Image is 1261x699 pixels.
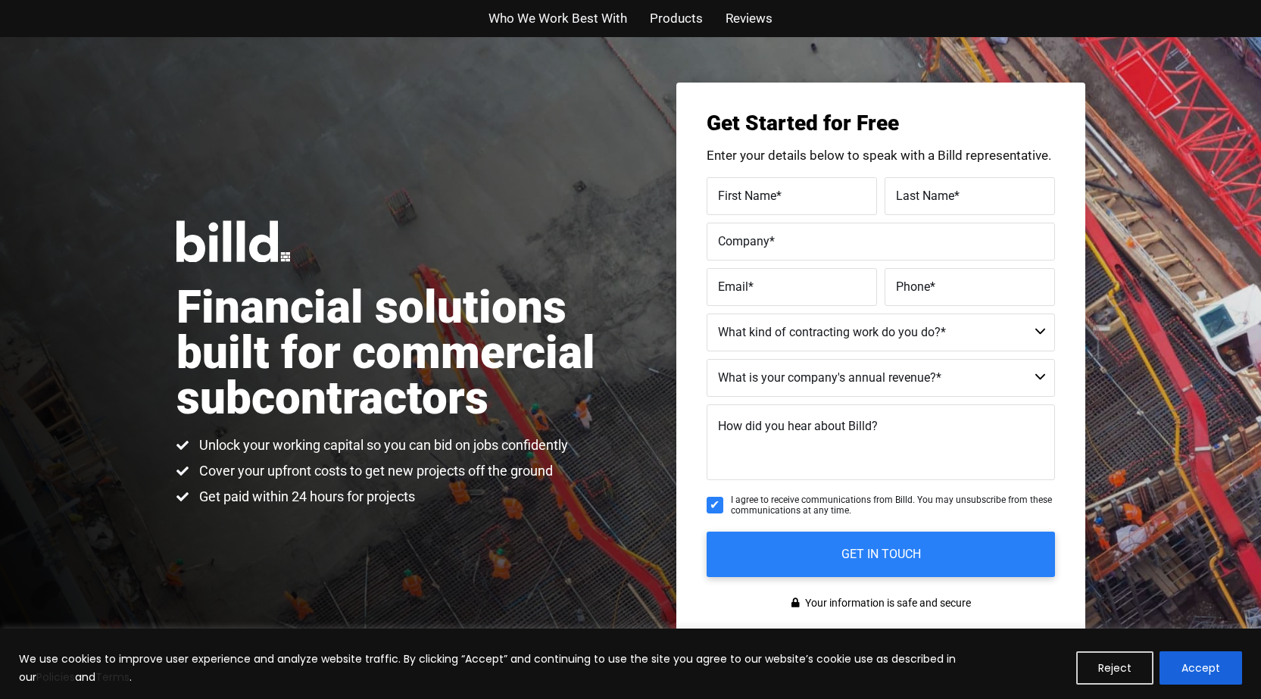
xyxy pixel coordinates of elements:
span: Unlock your working capital so you can bid on jobs confidently [195,436,568,454]
span: Your information is safe and secure [801,592,971,614]
span: Get paid within 24 hours for projects [195,488,415,506]
a: Products [650,8,703,30]
a: Who We Work Best With [488,8,627,30]
input: I agree to receive communications from Billd. You may unsubscribe from these communications at an... [707,497,723,513]
a: Terms [95,669,130,685]
span: First Name [718,188,776,202]
a: Policies [36,669,75,685]
h1: Financial solutions built for commercial subcontractors [176,285,631,421]
input: GET IN TOUCH [707,532,1055,577]
a: Reviews [726,8,773,30]
span: How did you hear about Billd? [718,419,878,433]
span: Last Name [896,188,954,202]
button: Reject [1076,651,1153,685]
h3: Get Started for Free [707,113,1055,134]
span: Company [718,233,769,248]
span: I agree to receive communications from Billd. You may unsubscribe from these communications at an... [731,495,1055,516]
span: Cover your upfront costs to get new projects off the ground [195,462,553,480]
span: Phone [896,279,930,293]
p: We use cookies to improve user experience and analyze website traffic. By clicking “Accept” and c... [19,650,1065,686]
span: Email [718,279,748,293]
button: Accept [1160,651,1242,685]
p: Enter your details below to speak with a Billd representative. [707,149,1055,162]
